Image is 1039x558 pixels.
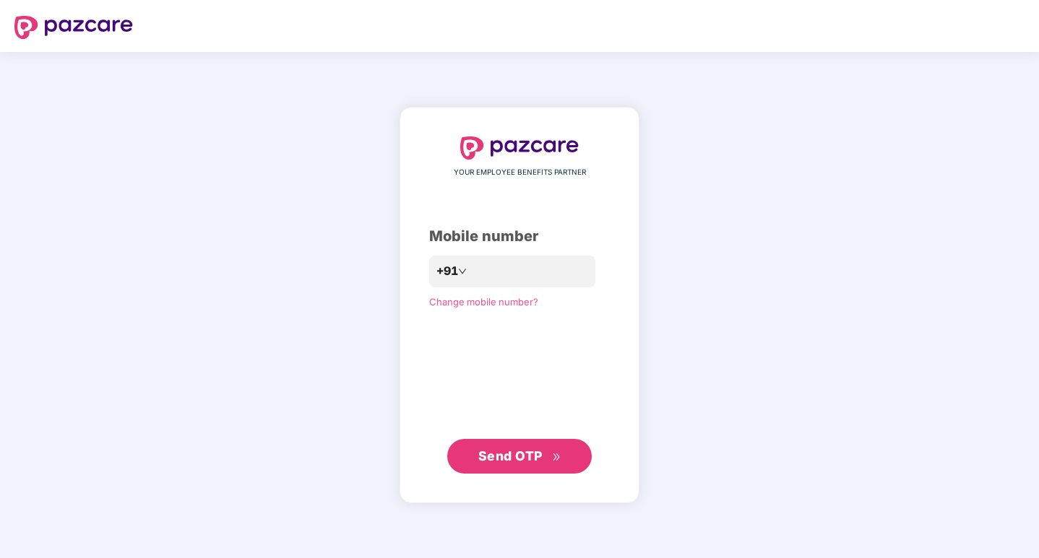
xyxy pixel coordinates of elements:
[436,262,458,280] span: +91
[14,16,133,39] img: logo
[447,439,592,474] button: Send OTPdouble-right
[429,296,538,308] a: Change mobile number?
[552,453,561,462] span: double-right
[429,225,610,248] div: Mobile number
[460,136,579,160] img: logo
[454,167,586,178] span: YOUR EMPLOYEE BENEFITS PARTNER
[458,267,467,276] span: down
[478,448,543,463] span: Send OTP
